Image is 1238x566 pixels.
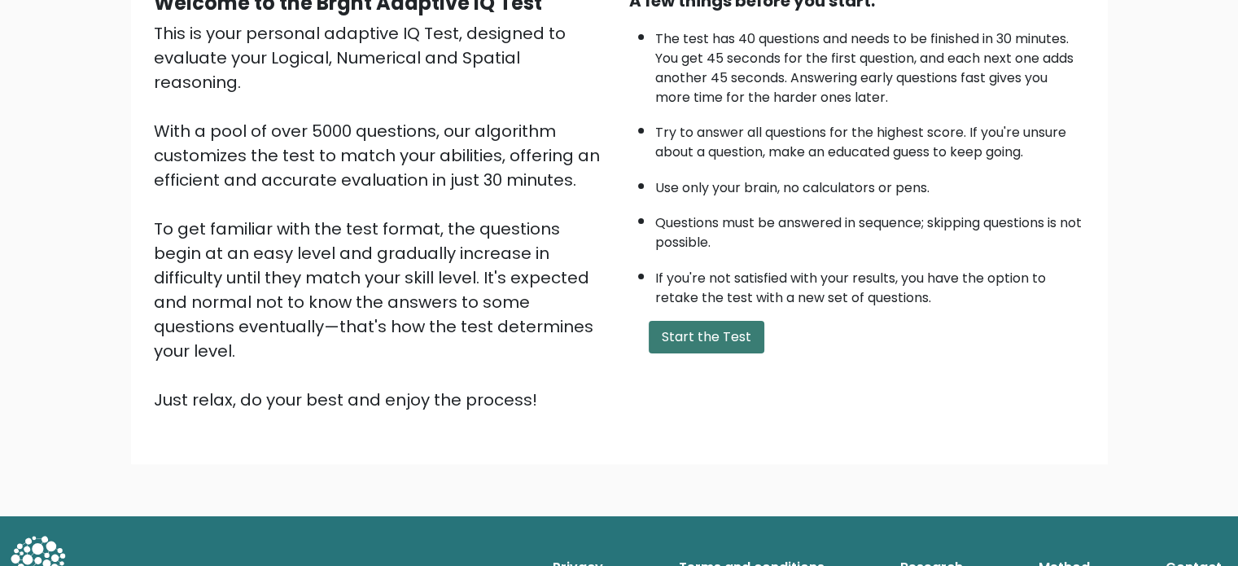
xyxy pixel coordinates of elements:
div: This is your personal adaptive IQ Test, designed to evaluate your Logical, Numerical and Spatial ... [154,21,610,412]
li: Questions must be answered in sequence; skipping questions is not possible. [655,205,1085,252]
li: Use only your brain, no calculators or pens. [655,170,1085,198]
li: If you're not satisfied with your results, you have the option to retake the test with a new set ... [655,261,1085,308]
button: Start the Test [649,321,764,353]
li: The test has 40 questions and needs to be finished in 30 minutes. You get 45 seconds for the firs... [655,21,1085,107]
li: Try to answer all questions for the highest score. If you're unsure about a question, make an edu... [655,115,1085,162]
